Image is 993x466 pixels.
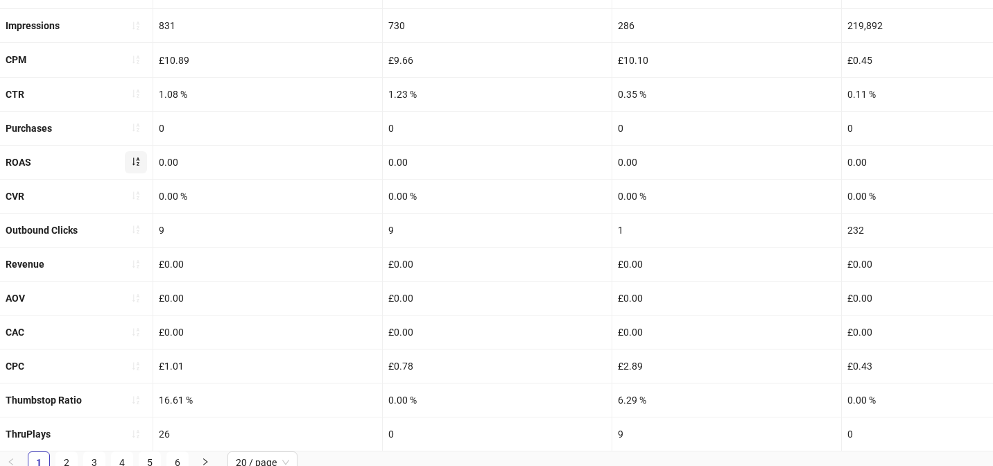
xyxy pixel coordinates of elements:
div: 0 [153,112,382,145]
span: sort-ascending [131,191,141,200]
b: CPM [6,54,26,65]
b: CAC [6,327,24,338]
b: ThruPlays [6,429,51,440]
span: sort-ascending [131,157,141,166]
span: sort-ascending [131,293,141,303]
b: CVR [6,191,24,202]
div: 1 [612,214,841,247]
div: 0.35 % [612,78,841,111]
div: £9.66 [383,43,612,76]
div: 0.00 % [612,180,841,213]
b: Thumbstop Ratio [6,395,82,406]
div: 0.00 % [383,383,612,417]
b: CPC [6,361,24,372]
div: £0.78 [383,349,612,383]
span: right [201,458,209,466]
div: £10.10 [612,43,841,76]
div: £0.00 [383,316,612,349]
div: 6.29 % [612,383,841,417]
b: Purchases [6,123,52,134]
div: £0.00 [383,282,612,315]
div: 9 [153,214,382,247]
div: 730 [383,9,612,42]
span: sort-ascending [131,225,141,234]
b: Revenue [6,259,44,270]
div: £0.00 [612,316,841,349]
div: 0.00 % [383,180,612,213]
div: 1.08 % [153,78,382,111]
div: £1.01 [153,349,382,383]
div: 0 [383,417,612,451]
div: £10.89 [153,43,382,76]
span: sort-ascending [131,395,141,405]
b: AOV [6,293,25,304]
div: 0 [383,112,612,145]
div: £0.00 [612,282,841,315]
span: sort-ascending [131,361,141,371]
div: 16.61 % [153,383,382,417]
div: 9 [612,417,841,451]
span: sort-ascending [131,55,141,64]
span: sort-ascending [131,259,141,269]
div: £0.00 [153,248,382,281]
div: £0.00 [612,248,841,281]
div: 9 [383,214,612,247]
span: sort-ascending [131,89,141,98]
div: 1.23 % [383,78,612,111]
span: left [7,458,15,466]
div: 0.00 [153,146,382,179]
b: CTR [6,89,24,100]
span: sort-ascending [131,327,141,337]
b: Impressions [6,20,60,31]
b: Outbound Clicks [6,225,78,236]
span: sort-ascending [131,21,141,31]
div: 286 [612,9,841,42]
span: sort-ascending [131,123,141,132]
b: ROAS [6,157,31,168]
div: £0.00 [383,248,612,281]
div: £0.00 [153,282,382,315]
div: 831 [153,9,382,42]
div: £0.00 [153,316,382,349]
div: 0.00 [612,146,841,179]
div: 0.00 % [153,180,382,213]
div: £2.89 [612,349,841,383]
div: 0.00 [383,146,612,179]
div: 26 [153,417,382,451]
div: 0 [612,112,841,145]
span: sort-ascending [131,429,141,439]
